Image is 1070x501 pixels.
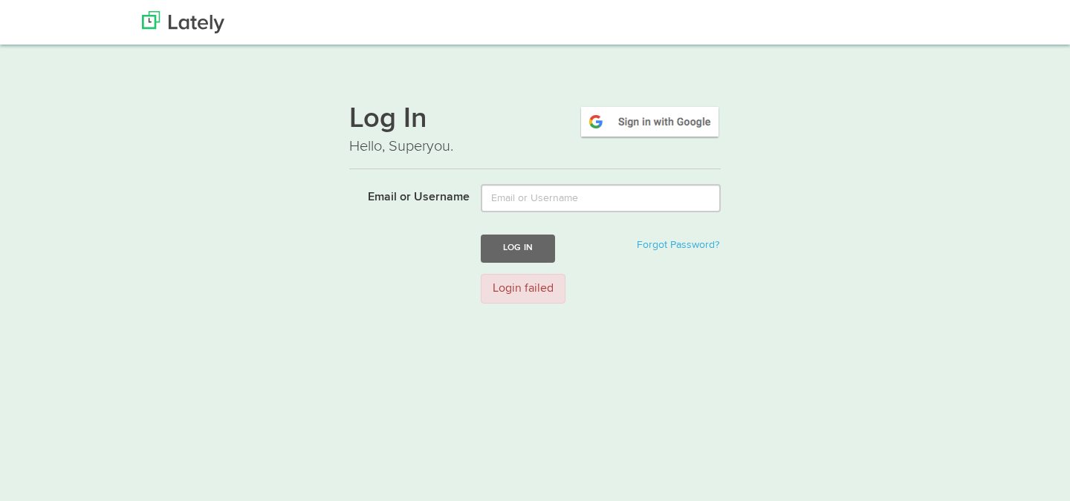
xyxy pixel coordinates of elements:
[338,184,470,206] label: Email or Username
[349,136,721,157] p: Hello, Superyou.
[142,11,224,33] img: Lately
[481,235,555,262] button: Log In
[481,274,565,304] div: Login failed
[637,240,719,250] a: Forgot Password?
[481,184,721,212] input: Email or Username
[349,105,721,136] h1: Log In
[579,105,721,139] img: google-signin.png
